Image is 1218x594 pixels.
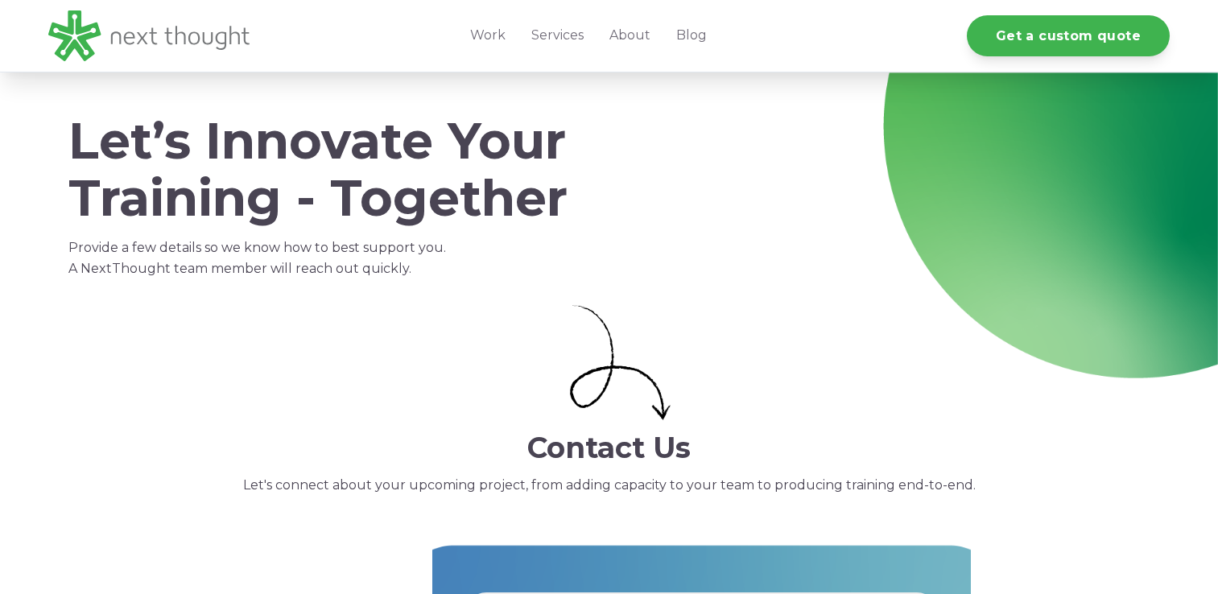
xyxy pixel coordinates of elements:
img: LG - NextThought Logo [48,10,250,61]
span: A NextThought team member will reach out quickly. [68,261,411,276]
img: Small curly arrow [570,305,671,421]
span: Provide a few details so we know how to best support you. [68,240,446,255]
p: Let's connect about your upcoming project, from adding capacity to your team to producing trainin... [48,475,1170,496]
span: Let’s Innovate Your Training - Together [68,110,568,229]
a: Get a custom quote [967,15,1170,56]
h2: Contact Us [48,431,1170,464]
